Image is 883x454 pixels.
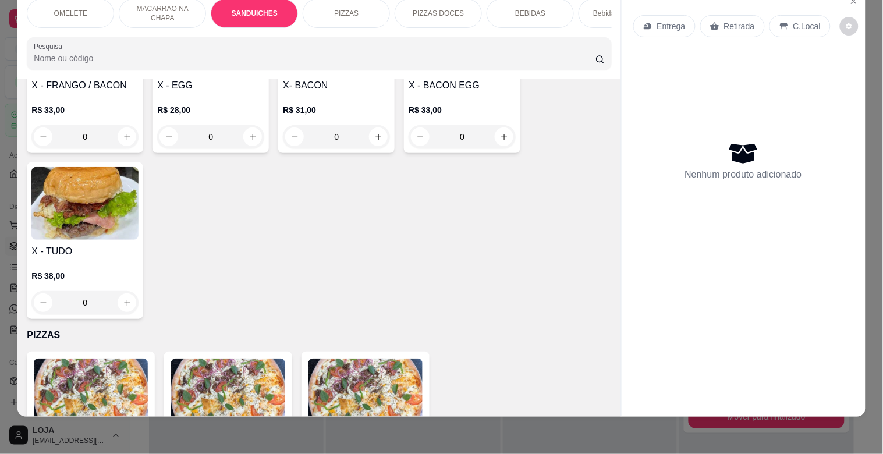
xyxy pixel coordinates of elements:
p: PIZZAS [27,328,611,342]
h4: X - BACON EGG [409,79,516,93]
p: R$ 31,00 [283,104,390,116]
p: SANDUICHES [232,9,278,18]
p: BEBIDAS [515,9,545,18]
img: product-image [31,167,139,240]
h4: X - TUDO [31,244,139,258]
p: R$ 33,00 [31,104,139,116]
img: product-image [34,359,148,431]
h4: X - FRANGO / BACON [31,79,139,93]
p: PIZZAS [334,9,359,18]
p: Nenhum produto adicionado [685,168,802,182]
h4: X - EGG [157,79,264,93]
img: product-image [171,359,285,431]
h4: X- BACON [283,79,390,93]
p: OMELETE [54,9,87,18]
p: R$ 28,00 [157,104,264,116]
p: Retirada [724,20,755,32]
label: Pesquisa [34,41,66,51]
p: R$ 33,00 [409,104,516,116]
p: Bebidas Alcoólicas [593,9,651,18]
p: PIZZAS DOCES [413,9,464,18]
input: Pesquisa [34,52,595,64]
p: Entrega [657,20,686,32]
p: R$ 38,00 [31,270,139,282]
button: decrease-product-quantity [840,17,859,36]
p: C.Local [793,20,821,32]
img: product-image [308,359,423,431]
p: MACARRÃO NA CHAPA [129,4,196,23]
